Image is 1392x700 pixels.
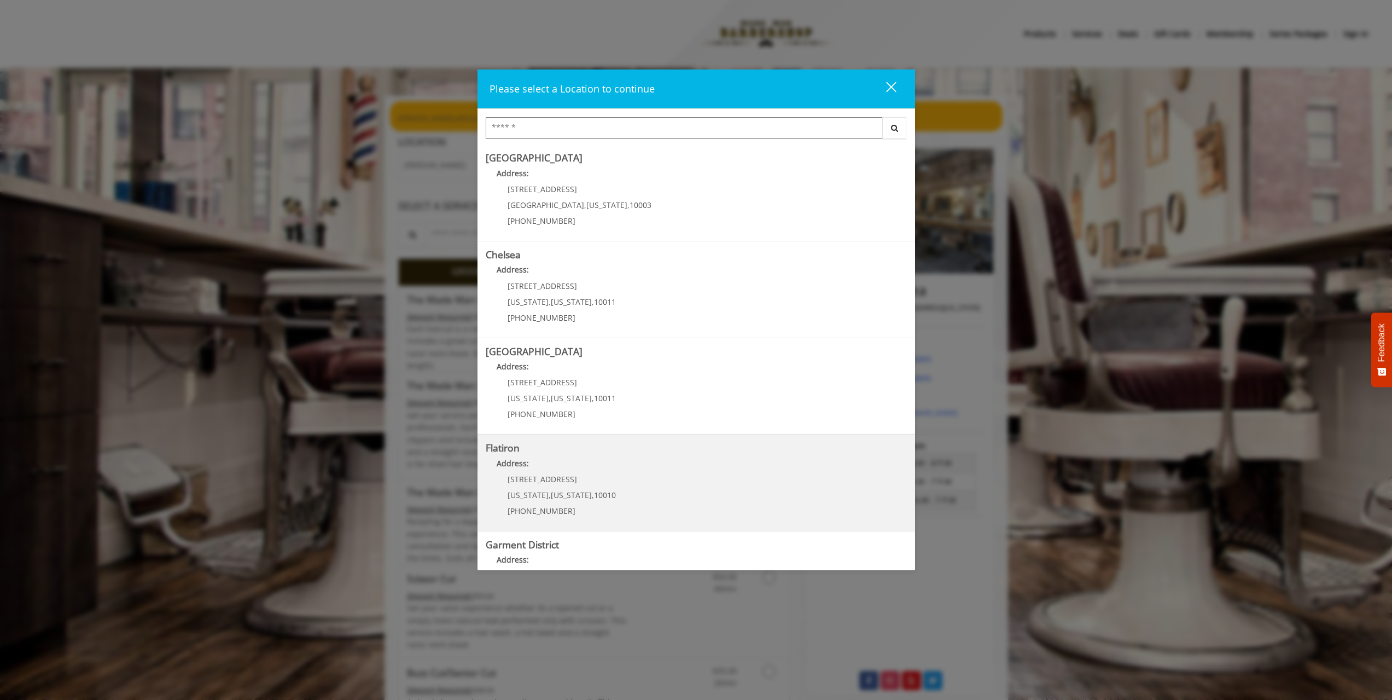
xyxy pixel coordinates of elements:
[497,554,529,565] b: Address:
[630,200,651,210] span: 10003
[586,200,627,210] span: [US_STATE]
[873,81,895,97] div: close dialog
[486,538,559,551] b: Garment District
[592,393,594,403] span: ,
[486,117,883,139] input: Search Center
[497,361,529,372] b: Address:
[490,82,655,95] span: Please select a Location to continue
[888,124,901,132] i: Search button
[497,168,529,178] b: Address:
[508,377,577,387] span: [STREET_ADDRESS]
[508,184,577,194] span: [STREET_ADDRESS]
[594,297,616,307] span: 10011
[508,200,584,210] span: [GEOGRAPHIC_DATA]
[508,216,575,226] span: [PHONE_NUMBER]
[1377,323,1387,362] span: Feedback
[549,393,551,403] span: ,
[866,78,903,100] button: close dialog
[508,281,577,291] span: [STREET_ADDRESS]
[486,441,520,454] b: Flatiron
[497,458,529,468] b: Address:
[497,264,529,275] b: Address:
[551,393,592,403] span: [US_STATE]
[508,474,577,484] span: [STREET_ADDRESS]
[594,490,616,500] span: 10010
[508,393,549,403] span: [US_STATE]
[508,409,575,419] span: [PHONE_NUMBER]
[549,490,551,500] span: ,
[486,117,907,144] div: Center Select
[592,297,594,307] span: ,
[627,200,630,210] span: ,
[508,297,549,307] span: [US_STATE]
[486,345,583,358] b: [GEOGRAPHIC_DATA]
[549,297,551,307] span: ,
[508,313,575,323] span: [PHONE_NUMBER]
[486,248,521,261] b: Chelsea
[551,490,592,500] span: [US_STATE]
[1371,313,1392,387] button: Feedback - Show survey
[584,200,586,210] span: ,
[551,297,592,307] span: [US_STATE]
[592,490,594,500] span: ,
[594,393,616,403] span: 10011
[486,151,583,164] b: [GEOGRAPHIC_DATA]
[508,490,549,500] span: [US_STATE]
[508,506,575,516] span: [PHONE_NUMBER]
